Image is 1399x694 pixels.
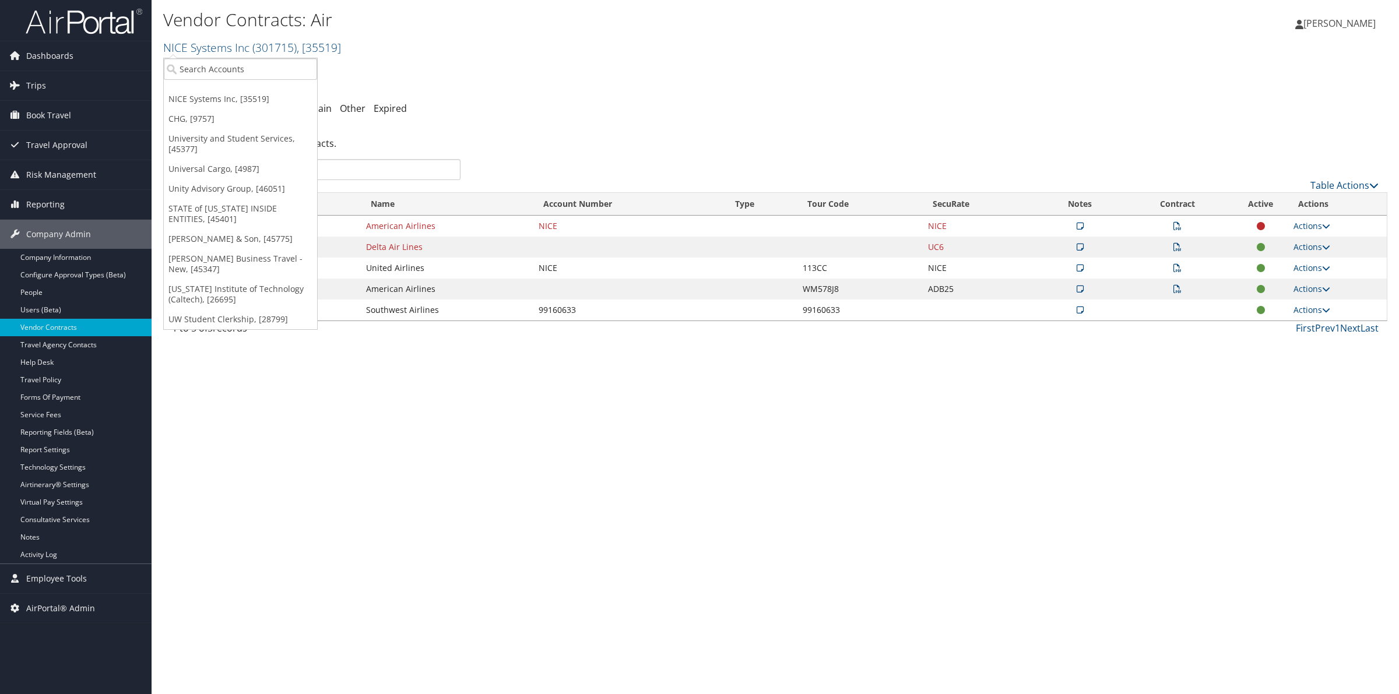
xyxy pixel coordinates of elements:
[922,216,1038,237] td: NICE
[1303,17,1376,30] span: [PERSON_NAME]
[297,40,341,55] span: , [ 35519 ]
[1288,193,1387,216] th: Actions
[533,216,725,237] td: NICE
[797,258,922,279] td: 113CC
[1293,220,1330,231] a: Actions
[26,220,91,249] span: Company Admin
[1038,193,1122,216] th: Notes: activate to sort column ascending
[922,193,1038,216] th: SecuRate: activate to sort column ascending
[164,179,317,199] a: Unity Advisory Group, [46051]
[1296,322,1315,334] a: First
[533,193,725,216] th: Account Number: activate to sort column ascending
[1122,193,1233,216] th: Contract: activate to sort column ascending
[164,279,317,309] a: [US_STATE] Institute of Technology (Caltech), [26695]
[1293,304,1330,315] a: Actions
[1310,179,1379,192] a: Table Actions
[26,71,46,100] span: Trips
[164,309,317,329] a: UW Student Clerkship, [28799]
[26,8,142,35] img: airportal-logo.png
[164,159,317,179] a: Universal Cargo, [4987]
[164,89,317,109] a: NICE Systems Inc, [35519]
[1335,322,1340,334] a: 1
[922,258,1038,279] td: NICE
[163,40,341,55] a: NICE Systems Inc
[26,101,71,130] span: Book Travel
[26,190,65,219] span: Reporting
[922,237,1038,258] td: UC6
[26,564,87,593] span: Employee Tools
[26,131,87,160] span: Travel Approval
[26,160,96,189] span: Risk Management
[533,258,725,279] td: NICE
[797,279,922,300] td: WM578J8
[360,237,533,258] td: Delta Air Lines
[164,199,317,229] a: STATE of [US_STATE] INSIDE ENTITIES, [45401]
[1315,322,1335,334] a: Prev
[172,321,461,341] div: 1 to 5 of records
[922,279,1038,300] td: ADB25
[797,300,922,320] td: 99160633
[533,300,725,320] td: 99160633
[163,8,979,32] h1: Vendor Contracts: Air
[164,249,317,279] a: [PERSON_NAME] Business Travel - New, [45347]
[1340,322,1361,334] a: Next
[163,128,1387,159] div: There are contracts.
[797,193,922,216] th: Tour Code: activate to sort column ascending
[164,129,317,159] a: University and Student Services, [45377]
[340,102,365,115] a: Other
[1293,262,1330,273] a: Actions
[164,229,317,249] a: [PERSON_NAME] & Son, [45775]
[360,300,533,320] td: Southwest Airlines
[26,594,95,623] span: AirPortal® Admin
[164,109,317,129] a: CHG, [9757]
[1293,283,1330,294] a: Actions
[360,216,533,237] td: American Airlines
[1233,193,1288,216] th: Active: activate to sort column ascending
[26,41,73,71] span: Dashboards
[1361,322,1379,334] a: Last
[360,258,533,279] td: United Airlines
[360,193,533,216] th: Name: activate to sort column ascending
[164,58,317,80] input: Search Accounts
[360,279,533,300] td: American Airlines
[252,40,297,55] span: ( 301715 )
[374,102,407,115] a: Expired
[1293,241,1330,252] a: Actions
[725,193,797,216] th: Type: activate to sort column ascending
[1295,6,1387,41] a: [PERSON_NAME]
